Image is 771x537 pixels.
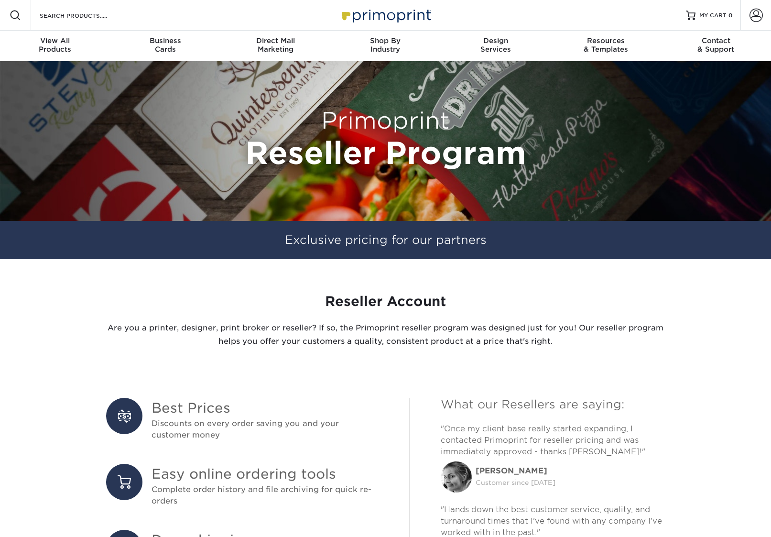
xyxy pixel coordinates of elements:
[106,321,665,348] p: Are you a printer, designer, print broker or reseller? If so, the Primoprint reseller program was...
[441,36,551,54] div: Services
[661,36,771,54] div: & Support
[330,31,440,61] a: Shop ByIndustry
[330,36,440,54] div: Industry
[106,107,665,135] h2: Primoprint
[152,464,379,484] span: Easy online ordering tools
[338,5,434,25] img: Primoprint
[110,36,220,54] div: Cards
[551,36,661,54] div: & Templates
[220,36,330,45] span: Direct Mail
[441,398,665,412] h4: What our Resellers are saying:
[106,135,665,172] h1: Reseller Program
[106,398,379,441] li: Discounts on every order saving you and your customer money
[551,31,661,61] a: Resources& Templates
[110,31,220,61] a: BusinessCards
[551,36,661,45] span: Resources
[661,36,771,45] span: Contact
[220,36,330,54] div: Marketing
[330,36,440,45] span: Shop By
[476,465,555,477] div: [PERSON_NAME]
[699,11,727,20] span: MY CART
[106,464,379,507] li: Complete order history and file archiving for quick re-orders
[441,423,665,458] p: "Once my client base really started expanding, I contacted Primoprint for reseller pricing and wa...
[39,10,132,21] input: SEARCH PRODUCTS.....
[152,398,379,418] span: Best Prices
[441,461,472,493] img: Mindy P.
[661,31,771,61] a: Contact& Support
[106,294,665,310] h3: Reseller Account
[441,31,551,61] a: DesignServices
[220,31,330,61] a: Direct MailMarketing
[99,221,673,259] div: Exclusive pricing for our partners
[110,36,220,45] span: Business
[441,36,551,45] span: Design
[728,12,733,19] span: 0
[476,479,555,486] small: Customer since [DATE]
